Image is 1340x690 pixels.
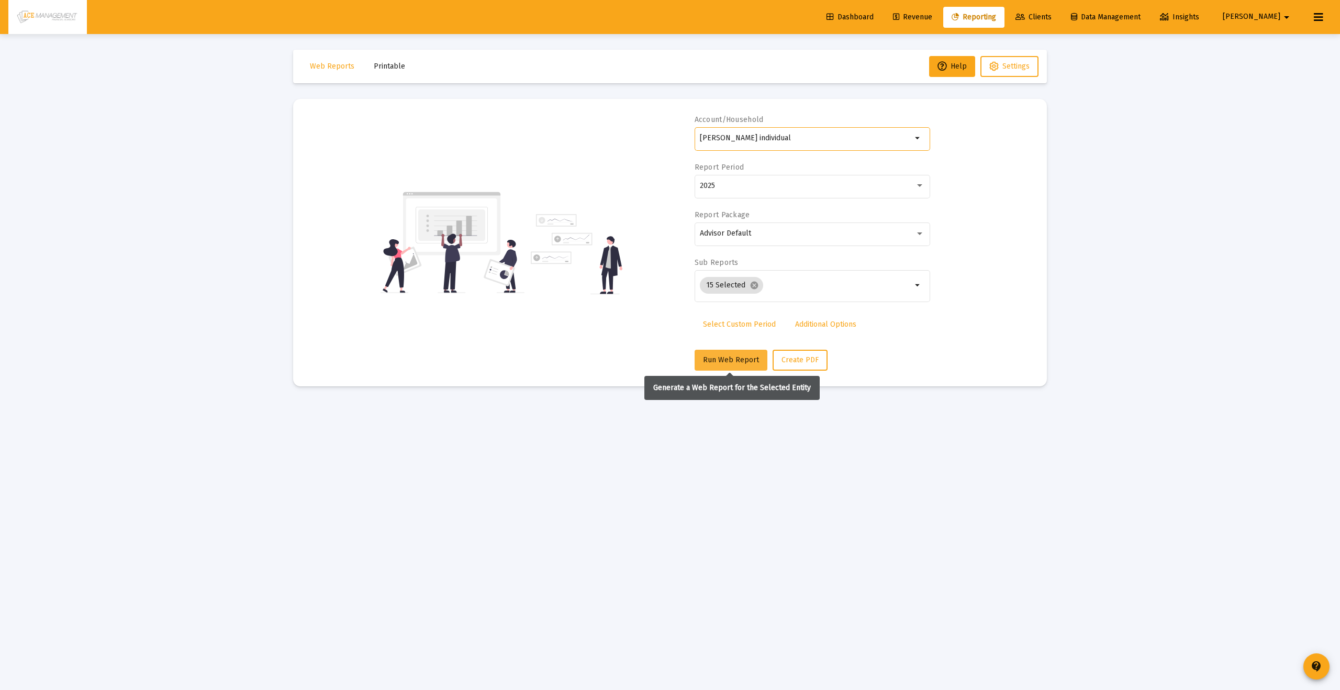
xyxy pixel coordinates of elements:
span: Run Web Report [703,355,759,364]
button: [PERSON_NAME] [1210,6,1305,27]
mat-icon: contact_support [1310,660,1323,673]
label: Report Package [695,210,750,219]
mat-icon: arrow_drop_down [912,132,924,144]
mat-icon: arrow_drop_down [1280,7,1293,28]
span: Printable [374,62,405,71]
span: Select Custom Period [703,320,776,329]
mat-chip: 15 Selected [700,277,763,294]
button: Web Reports [301,56,363,77]
a: Insights [1152,7,1208,28]
a: Dashboard [818,7,882,28]
button: Help [929,56,975,77]
span: [PERSON_NAME] [1223,13,1280,21]
span: Advisor Default [700,229,751,238]
span: Revenue [893,13,932,21]
label: Sub Reports [695,258,739,267]
a: Data Management [1063,7,1149,28]
span: Insights [1160,13,1199,21]
span: Additional Options [795,320,856,329]
span: Data Management [1071,13,1141,21]
a: Revenue [885,7,941,28]
span: Clients [1015,13,1052,21]
img: reporting-alt [531,214,622,294]
a: Reporting [943,7,1004,28]
label: Report Period [695,163,744,172]
span: Help [937,62,967,71]
img: reporting [381,191,524,294]
span: Settings [1002,62,1030,71]
label: Account/Household [695,115,764,124]
span: Create PDF [781,355,819,364]
img: Dashboard [16,7,79,28]
button: Settings [980,56,1038,77]
mat-icon: arrow_drop_down [912,279,924,292]
button: Printable [365,56,414,77]
span: Reporting [952,13,996,21]
a: Clients [1007,7,1060,28]
mat-chip-list: Selection [700,275,912,296]
button: Create PDF [773,350,828,371]
input: Search or select an account or household [700,134,912,142]
span: 2025 [700,181,715,190]
mat-icon: cancel [750,281,759,290]
button: Run Web Report [695,350,767,371]
span: Dashboard [827,13,874,21]
span: Web Reports [310,62,354,71]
